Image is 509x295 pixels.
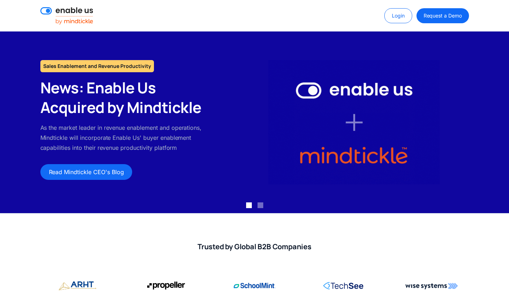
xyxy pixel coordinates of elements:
h1: Sales Enablement and Revenue Productivity [40,60,154,72]
img: Enable Us by Mindtickle [268,60,440,185]
h2: Trusted by Global B2B Companies [40,242,469,251]
a: Request a Demo [416,8,469,23]
div: Show slide 1 of 2 [246,202,252,208]
img: SchoolMint corporate logo [234,279,276,293]
h2: News: Enable Us Acquired by Mindtickle [40,78,211,117]
a: Read Mindtickle CEO's Blog [40,164,133,180]
a: Login [384,8,412,23]
img: Propeller Aero corporate logo [147,279,185,293]
iframe: Qualified Messenger [502,288,509,295]
img: Propeller Aero corporate logo [59,279,96,293]
div: Show slide 2 of 2 [258,202,263,208]
img: RingCentral corporate logo [323,279,363,293]
p: As the market leader in revenue enablement and operations, Mindtickle will incorporate Enable Us'... [40,123,211,153]
img: Wise Systems corporate logo [405,279,458,293]
div: next slide [480,31,509,213]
